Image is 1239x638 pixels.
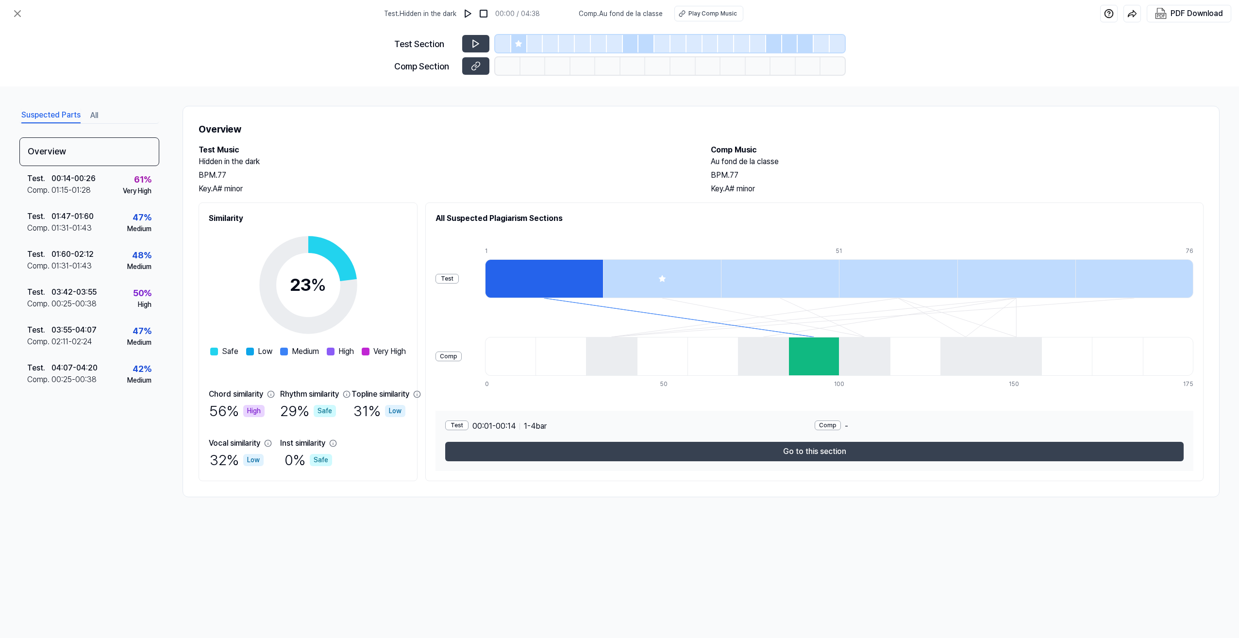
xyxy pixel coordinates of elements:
div: 32 % [210,449,264,471]
div: Rhythm similarity [280,388,339,400]
img: play [463,9,473,18]
div: 01:15 - 01:28 [51,185,91,196]
div: 01:60 - 02:12 [51,249,94,260]
div: 47 % [133,324,151,337]
span: Medium [292,346,319,357]
button: PDF Download [1153,5,1225,22]
h2: Au fond de la classe [711,156,1204,168]
div: Test [435,274,459,284]
div: PDF Download [1171,7,1223,20]
span: 00:01 - 00:14 [472,420,516,432]
div: 100 [834,380,885,388]
div: 56 % [209,400,265,422]
div: Test . [27,362,51,374]
h2: All Suspected Plagiarism Sections [435,213,1193,224]
button: Suspected Parts [21,108,81,123]
div: Key. A# minor [711,183,1204,195]
img: PDF Download [1155,8,1167,19]
div: High [243,405,265,417]
button: All [90,108,98,123]
div: 150 [1009,380,1059,388]
div: 29 % [280,400,336,422]
div: 50 [660,380,710,388]
div: Comp . [27,185,51,196]
div: Test . [27,286,51,298]
h2: Comp Music [711,144,1204,156]
span: % [311,274,326,295]
div: Inst similarity [280,437,325,449]
img: share [1127,9,1137,18]
div: Test . [27,249,51,260]
div: 51 [836,247,954,255]
div: 76 [1186,247,1193,255]
div: Safe [314,405,336,417]
span: Safe [222,346,238,357]
div: Low [385,405,405,417]
div: 23 [290,272,326,298]
div: Comp [815,420,841,430]
div: 01:31 - 01:43 [51,222,92,234]
h1: Overview [199,122,1204,136]
span: Test . Hidden in the dark [384,9,456,19]
div: Comp . [27,374,51,386]
button: Go to this section [445,442,1184,461]
button: Play Comp Music [674,6,743,21]
div: Overview [19,137,159,166]
span: Comp . Au fond de la classe [579,9,663,19]
div: 03:42 - 03:55 [51,286,97,298]
div: 0 [485,380,536,388]
span: Low [258,346,272,357]
div: 42 % [133,362,151,375]
div: 00:25 - 00:38 [51,298,97,310]
div: Medium [127,262,151,272]
div: 47 % [133,211,151,224]
div: - [815,420,1184,432]
h2: Test Music [199,144,691,156]
div: 50 % [133,286,151,300]
div: Medium [127,224,151,234]
div: Topline similarity [352,388,409,400]
img: stop [479,9,488,18]
div: 00:25 - 00:38 [51,374,97,386]
div: Medium [127,337,151,348]
div: Comp . [27,336,51,348]
span: Very High [373,346,406,357]
div: 61 % [134,173,151,186]
div: Comp . [27,222,51,234]
div: 0 % [285,449,332,471]
div: Very High [123,186,151,196]
div: Test . [27,173,51,185]
div: 03:55 - 04:07 [51,324,97,336]
div: Comp . [27,260,51,272]
div: 175 [1183,380,1193,388]
span: High [338,346,354,357]
div: 01:47 - 01:60 [51,211,94,222]
div: 48 % [132,249,151,262]
div: Key. A# minor [199,183,691,195]
div: Play Comp Music [688,9,737,18]
div: BPM. 77 [199,169,691,181]
div: Comp Section [394,60,456,73]
div: Test [445,420,469,430]
div: High [138,300,151,310]
div: 00:00 / 04:38 [495,9,540,19]
div: Comp . [27,298,51,310]
div: 04:07 - 04:20 [51,362,98,374]
div: Safe [310,454,332,466]
h2: Similarity [209,213,407,224]
h2: Hidden in the dark [199,156,691,168]
div: Test . [27,324,51,336]
div: Test Section [394,37,456,50]
div: 31 % [353,400,405,422]
div: Chord similarity [209,388,263,400]
div: 02:11 - 02:24 [51,336,92,348]
div: 01:31 - 01:43 [51,260,92,272]
div: Test . [27,211,51,222]
div: 1 [485,247,603,255]
img: help [1104,9,1114,18]
div: BPM. 77 [711,169,1204,181]
div: Vocal similarity [209,437,260,449]
div: Low [243,454,264,466]
div: Medium [127,375,151,386]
